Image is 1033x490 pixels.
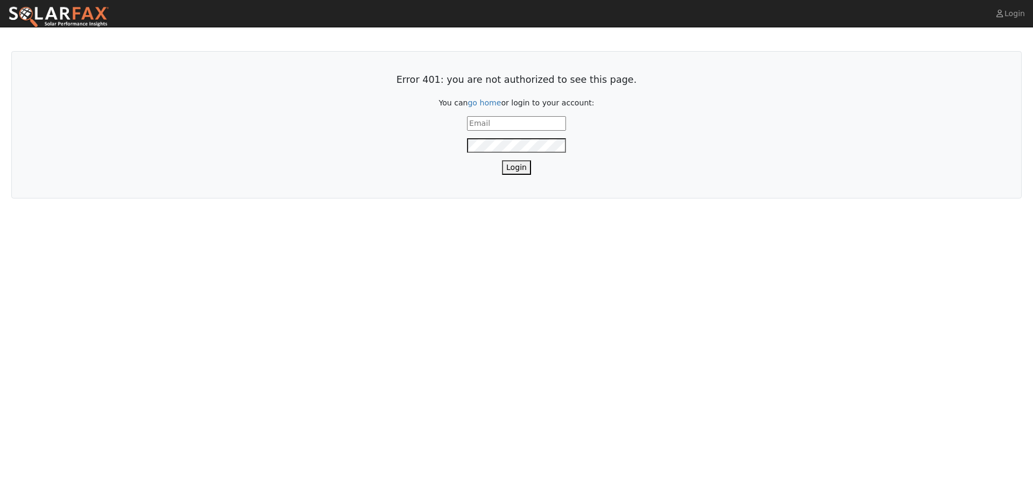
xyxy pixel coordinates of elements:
[8,6,109,29] img: SolarFax
[468,98,501,107] a: go home
[34,97,999,109] p: You can or login to your account:
[502,160,531,175] button: Login
[34,74,999,86] h3: Error 401: you are not authorized to see this page.
[467,116,566,131] input: Email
